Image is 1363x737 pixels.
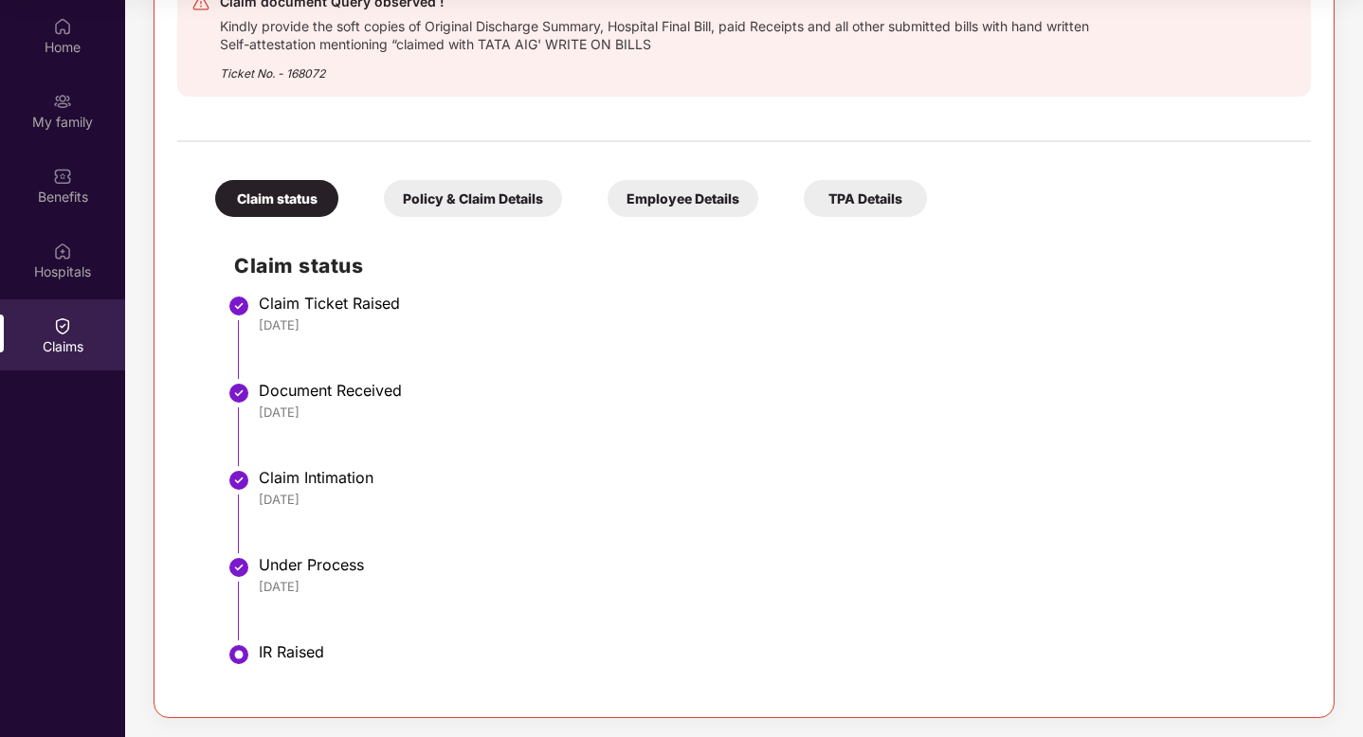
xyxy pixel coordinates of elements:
img: svg+xml;base64,PHN2ZyBpZD0iU3RlcC1Eb25lLTMyeDMyIiB4bWxucz0iaHR0cDovL3d3dy53My5vcmcvMjAwMC9zdmciIH... [227,469,250,492]
div: Claim status [215,180,338,217]
div: Ticket No. - 168072 [220,53,1113,82]
img: svg+xml;base64,PHN2ZyBpZD0iSG9zcGl0YWxzIiB4bWxucz0iaHR0cDovL3d3dy53My5vcmcvMjAwMC9zdmciIHdpZHRoPS... [53,242,72,261]
div: Under Process [259,555,1292,574]
div: Policy & Claim Details [384,180,562,217]
div: [DATE] [259,578,1292,595]
div: Document Received [259,381,1292,400]
div: [DATE] [259,491,1292,508]
img: svg+xml;base64,PHN2ZyBpZD0iSG9tZSIgeG1sbnM9Imh0dHA6Ly93d3cudzMub3JnLzIwMDAvc3ZnIiB3aWR0aD0iMjAiIG... [53,17,72,36]
div: [DATE] [259,404,1292,421]
img: svg+xml;base64,PHN2ZyBpZD0iQ2xhaW0iIHhtbG5zPSJodHRwOi8vd3d3LnczLm9yZy8yMDAwL3N2ZyIgd2lkdGg9IjIwIi... [53,316,72,335]
img: svg+xml;base64,PHN2ZyBpZD0iU3RlcC1BY3RpdmUtMzJ4MzIiIHhtbG5zPSJodHRwOi8vd3d3LnczLm9yZy8yMDAwL3N2Zy... [227,643,250,666]
div: IR Raised [259,642,1292,661]
img: svg+xml;base64,PHN2ZyBpZD0iU3RlcC1Eb25lLTMyeDMyIiB4bWxucz0iaHR0cDovL3d3dy53My5vcmcvMjAwMC9zdmciIH... [227,382,250,404]
h2: Claim status [234,250,1292,281]
img: svg+xml;base64,PHN2ZyBpZD0iU3RlcC1Eb25lLTMyeDMyIiB4bWxucz0iaHR0cDovL3d3dy53My5vcmcvMjAwMC9zdmciIH... [227,295,250,317]
div: TPA Details [804,180,927,217]
img: svg+xml;base64,PHN2ZyBpZD0iQmVuZWZpdHMiIHhtbG5zPSJodHRwOi8vd3d3LnczLm9yZy8yMDAwL3N2ZyIgd2lkdGg9Ij... [53,167,72,186]
div: [DATE] [259,316,1292,333]
div: Claim Intimation [259,468,1292,487]
div: Claim Ticket Raised [259,294,1292,313]
div: Employee Details [608,180,758,217]
img: svg+xml;base64,PHN2ZyB3aWR0aD0iMjAiIGhlaWdodD0iMjAiIHZpZXdCb3g9IjAgMCAyMCAyMCIgZmlsbD0ibm9uZSIgeG... [53,92,72,111]
img: svg+xml;base64,PHN2ZyBpZD0iU3RlcC1Eb25lLTMyeDMyIiB4bWxucz0iaHR0cDovL3d3dy53My5vcmcvMjAwMC9zdmciIH... [227,556,250,579]
div: Kindly provide the soft copies of Original Discharge Summary, Hospital Final Bill, paid Receipts ... [220,13,1113,53]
